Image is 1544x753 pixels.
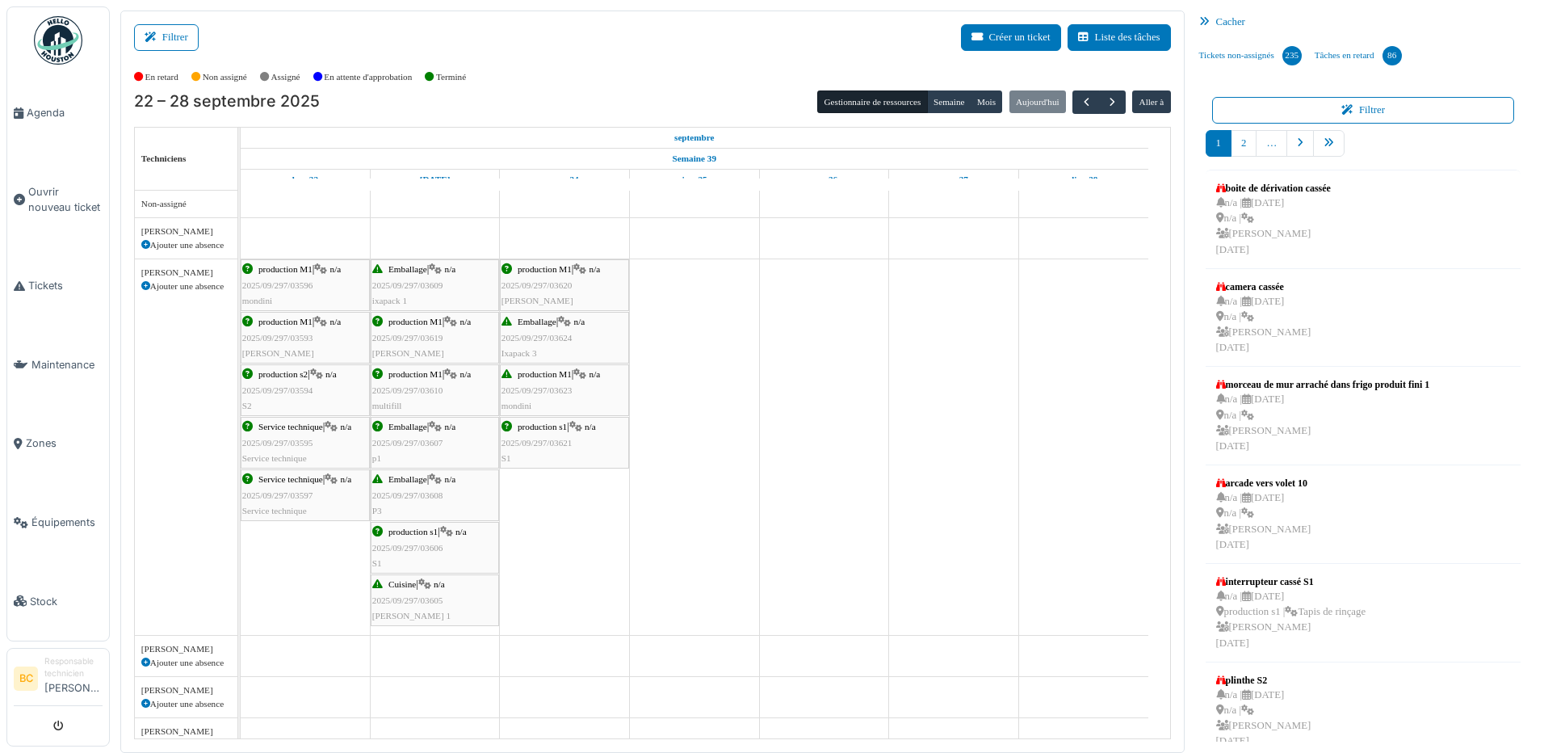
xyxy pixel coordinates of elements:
div: n/a | [DATE] n/a | [PERSON_NAME] [DATE] [1216,294,1311,356]
span: Service technique [258,422,323,431]
img: Badge_color-CXgf-gQk.svg [34,16,82,65]
a: Équipements [7,483,109,562]
button: Semaine [927,90,971,113]
span: production M1 [518,369,572,379]
li: BC [14,667,38,691]
div: plinthe S2 [1216,673,1311,688]
span: 2025/09/297/03623 [501,385,573,395]
label: Terminé [436,70,466,84]
button: Aller à [1132,90,1170,113]
a: camera cassée n/a |[DATE] n/a | [PERSON_NAME][DATE] [1212,276,1315,360]
button: Créer un ticket [961,24,1061,51]
span: n/a [445,264,456,274]
a: 24 septembre 2025 [547,170,583,190]
div: interrupteur cassé S1 [1216,574,1366,589]
a: Stock [7,562,109,641]
div: | [372,472,497,519]
button: Filtrer [134,24,199,51]
span: ixapack 1 [372,296,407,305]
span: production M1 [258,317,313,326]
span: 2025/09/297/03596 [242,280,313,290]
a: 22 septembre 2025 [288,170,322,190]
span: 2025/09/297/03608 [372,490,443,500]
span: n/a [330,264,342,274]
button: Précédent [1072,90,1099,114]
button: Mois [971,90,1003,113]
span: n/a [589,264,601,274]
button: Suivant [1099,90,1126,114]
div: | [372,314,497,361]
span: [PERSON_NAME] [242,348,314,358]
span: Techniciens [141,154,187,163]
div: [PERSON_NAME] [141,225,231,238]
span: [PERSON_NAME] [501,296,573,305]
span: 2025/09/297/03607 [372,438,443,448]
span: production M1 [518,264,572,274]
div: | [501,419,627,466]
span: Emballage [388,422,427,431]
span: 2025/09/297/03605 [372,595,443,605]
span: Emballage [518,317,556,326]
div: | [242,472,368,519]
span: Zones [26,435,103,451]
div: [PERSON_NAME] [141,642,231,656]
a: 28 septembre 2025 [1065,170,1101,190]
div: | [242,367,368,414]
li: [PERSON_NAME] [44,655,103,702]
span: n/a [341,422,352,431]
label: En attente d'approbation [324,70,412,84]
span: 2025/09/297/03594 [242,385,313,395]
span: 2025/09/297/03624 [501,333,573,343]
a: Agenda [7,74,109,153]
nav: pager [1206,130,1521,170]
div: boite de dérivation cassée [1216,181,1331,196]
div: Ajouter une absence [141,697,231,711]
div: 86 [1382,46,1402,65]
button: Filtrer [1212,97,1515,124]
span: n/a [330,317,342,326]
span: Tickets [28,278,103,293]
div: n/a | [DATE] n/a | [PERSON_NAME] [DATE] [1216,196,1331,258]
div: morceau de mur arraché dans frigo produit fini 1 [1216,377,1430,392]
span: production M1 [388,317,443,326]
div: | [242,314,368,361]
div: | [242,419,368,466]
h2: 22 – 28 septembre 2025 [134,92,320,111]
span: Service technique [242,506,307,515]
span: n/a [460,317,472,326]
span: 2025/09/297/03593 [242,333,313,343]
div: [PERSON_NAME] [141,684,231,697]
span: n/a [455,527,467,536]
span: 2025/09/297/03610 [372,385,443,395]
span: production s1 [388,527,438,536]
div: [PERSON_NAME] [141,266,231,280]
button: Liste des tâches [1068,24,1171,51]
span: production M1 [388,369,443,379]
div: Responsable technicien [44,655,103,680]
span: p1 [372,453,381,463]
span: S2 [242,401,252,410]
a: 26 septembre 2025 [807,170,842,190]
span: 2025/09/297/03620 [501,280,573,290]
span: Agenda [27,105,103,120]
span: 2025/09/297/03595 [242,438,313,448]
a: BC Responsable technicien[PERSON_NAME] [14,655,103,706]
a: Maintenance [7,326,109,405]
div: camera cassée [1216,280,1311,294]
a: 25 septembre 2025 [678,170,711,190]
span: Ouvrir nouveau ticket [28,184,103,215]
span: [PERSON_NAME] 1 [372,611,451,620]
span: 2025/09/297/03597 [242,490,313,500]
a: 23 septembre 2025 [416,170,455,190]
span: Emballage [388,264,427,274]
div: | [372,577,497,624]
span: 2025/09/297/03621 [501,438,573,448]
a: Zones [7,404,109,483]
span: P3 [372,506,382,515]
div: Ajouter une absence [141,656,231,670]
a: arcade vers volet 10 n/a |[DATE] n/a | [PERSON_NAME][DATE] [1212,472,1315,557]
span: S1 [501,453,511,463]
span: n/a [589,369,601,379]
a: 22 septembre 2025 [670,128,719,148]
div: n/a | [DATE] n/a | [PERSON_NAME] [DATE] [1216,688,1311,750]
